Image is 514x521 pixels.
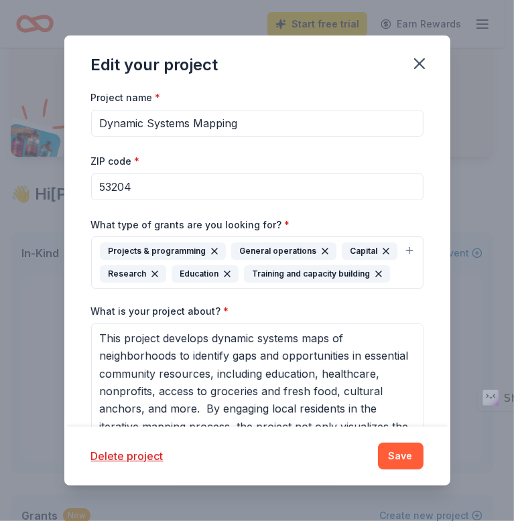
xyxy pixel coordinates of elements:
[342,242,397,260] div: Capital
[231,242,336,260] div: General operations
[172,265,239,283] div: Education
[100,265,166,283] div: Research
[91,323,424,444] textarea: This project develops dynamic systems maps of neighborhoods to identify gaps and opportunities in...
[378,443,424,469] button: Save
[100,242,226,260] div: Projects & programming
[91,236,424,289] button: Projects & programmingGeneral operationsCapitalResearchEducationTraining and capacity building
[91,448,164,464] button: Delete project
[91,91,161,104] label: Project name
[244,265,390,283] div: Training and capacity building
[91,110,424,137] input: After school program
[91,305,229,318] label: What is your project about?
[91,173,424,200] input: 12345 (U.S. only)
[91,155,140,168] label: ZIP code
[91,218,290,232] label: What type of grants are you looking for?
[91,54,218,76] div: Edit your project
